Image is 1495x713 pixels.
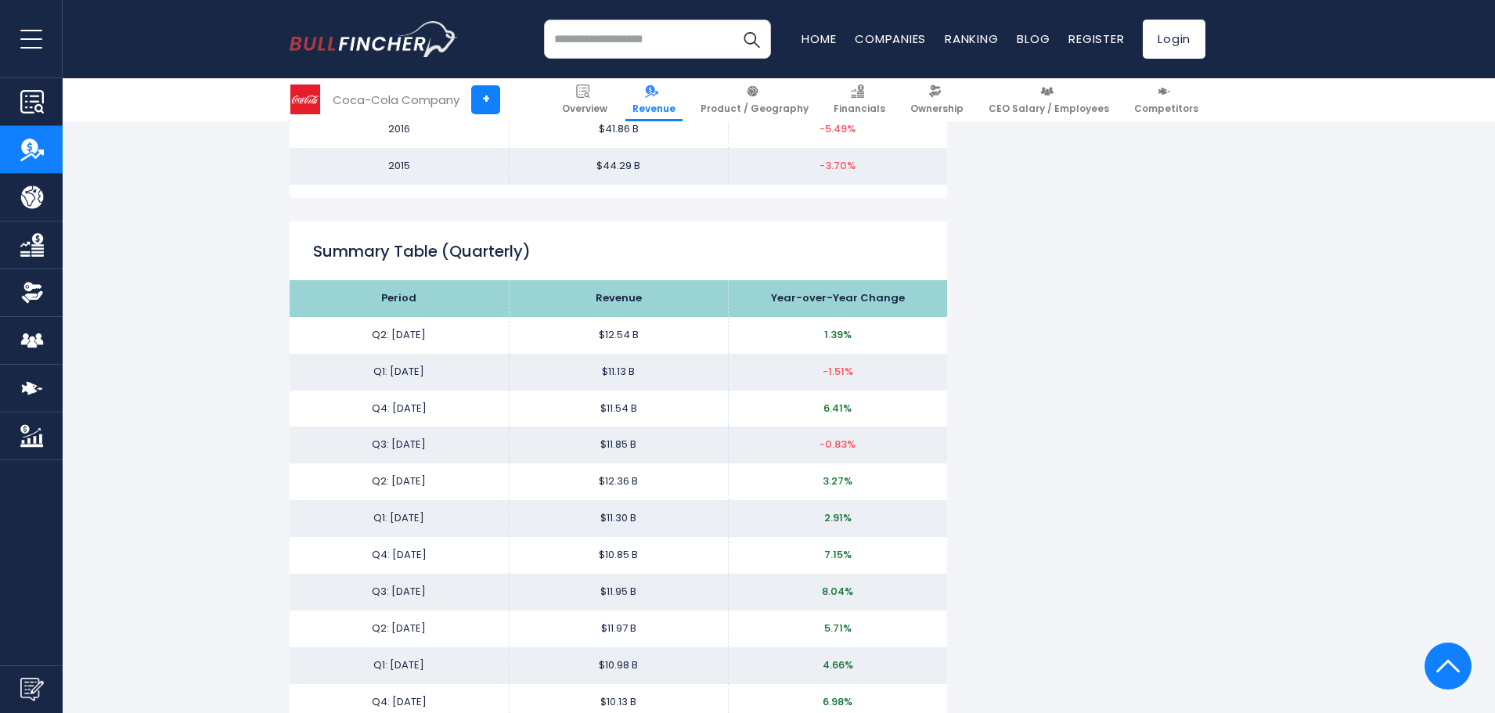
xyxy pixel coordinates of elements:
[1068,31,1124,47] a: Register
[509,610,728,647] td: $11.97 B
[290,391,509,427] td: Q4: [DATE]
[562,103,607,115] span: Overview
[632,103,675,115] span: Revenue
[509,317,728,354] td: $12.54 B
[509,574,728,610] td: $11.95 B
[823,364,853,379] span: -1.51%
[290,610,509,647] td: Q2: [DATE]
[824,621,852,636] span: 5.71%
[945,31,998,47] a: Ranking
[509,148,728,185] td: $44.29 B
[834,103,885,115] span: Financials
[290,500,509,537] td: Q1: [DATE]
[509,500,728,537] td: $11.30 B
[820,121,856,136] span: -5.49%
[910,103,964,115] span: Ownership
[982,78,1116,121] a: CEO Salary / Employees
[290,317,509,354] td: Q2: [DATE]
[290,647,509,684] td: Q1: [DATE]
[509,427,728,463] td: $11.85 B
[471,85,500,114] a: +
[290,427,509,463] td: Q3: [DATE]
[290,280,509,317] th: Period
[701,103,809,115] span: Product / Geography
[903,78,971,121] a: Ownership
[509,111,728,148] td: $41.86 B
[509,463,728,500] td: $12.36 B
[732,20,771,59] button: Search
[290,537,509,574] td: Q4: [DATE]
[855,31,926,47] a: Companies
[290,574,509,610] td: Q3: [DATE]
[1134,103,1198,115] span: Competitors
[509,537,728,574] td: $10.85 B
[290,148,509,185] td: 2015
[820,437,856,452] span: -0.83%
[290,111,509,148] td: 2016
[1127,78,1205,121] a: Competitors
[827,78,892,121] a: Financials
[290,463,509,500] td: Q2: [DATE]
[290,21,458,57] a: Go to homepage
[509,354,728,391] td: $11.13 B
[823,401,852,416] span: 6.41%
[509,647,728,684] td: $10.98 B
[509,280,728,317] th: Revenue
[333,91,459,109] div: Coca-Cola Company
[1143,20,1205,59] a: Login
[20,281,44,304] img: Ownership
[290,354,509,391] td: Q1: [DATE]
[823,657,853,672] span: 4.66%
[820,158,856,173] span: -3.70%
[824,327,852,342] span: 1.39%
[824,510,852,525] span: 2.91%
[824,547,852,562] span: 7.15%
[290,85,320,114] img: KO logo
[989,103,1109,115] span: CEO Salary / Employees
[802,31,836,47] a: Home
[728,280,947,317] th: Year-over-Year Change
[1017,31,1050,47] a: Blog
[509,391,728,427] td: $11.54 B
[822,584,853,599] span: 8.04%
[625,78,683,121] a: Revenue
[555,78,614,121] a: Overview
[823,694,852,709] span: 6.98%
[290,21,458,57] img: bullfincher logo
[823,474,852,488] span: 3.27%
[693,78,816,121] a: Product / Geography
[313,239,924,263] h2: Summary Table (Quarterly)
